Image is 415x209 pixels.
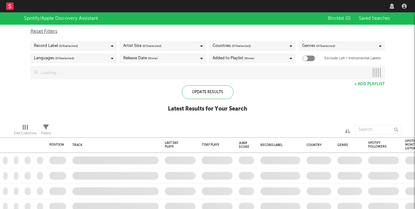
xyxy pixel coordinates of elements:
div: Jump Score [239,141,249,149]
span: Saved Searches [359,16,391,21]
button: + Add Playlist [354,82,385,86]
span: ( 0 / 0 selected) [232,42,251,50]
div: Added to Playlist [213,55,254,62]
div: Record Label [260,143,297,147]
div: Last Day Plays [165,141,186,148]
div: Filters [41,122,51,140]
div: Spotify Followers [368,141,390,148]
div: Track [72,143,156,147]
span: Blocklist [328,16,351,21]
button: Saved Searches [357,16,391,21]
input: Search... [355,125,401,134]
div: Filters [41,130,51,137]
div: Genre [337,143,359,147]
div: Latest Results for Your Search [168,105,247,113]
div: Languages [34,55,74,62]
div: Spotify/Apple Discovery Assistant [24,15,98,22]
span: (None) [148,55,158,62]
span: (None) [244,55,254,62]
div: Country [307,143,328,147]
span: ( 0 ) [345,16,351,21]
div: Genres [302,42,335,50]
div: Edit Columns [14,130,36,137]
span: ( 0 / 6 selected) [59,42,78,50]
input: Loading... [38,66,369,79]
span: ( 0 / 0 selected) [316,42,335,50]
div: Countries [213,42,251,50]
span: ( 0 / 5 selected) [142,42,161,50]
div: Update Results [182,85,234,99]
div: Position [49,143,64,147]
div: Edit Columns [14,122,36,140]
div: Artist Size [123,42,161,50]
div: Reset Filters [31,28,385,35]
div: Release Date [123,55,158,62]
label: Exclude Lofi / Instrumental Labels [324,55,381,62]
div: Record Label [34,42,78,50]
span: ( 0 / 0 selected) [55,55,74,62]
div: 7 Day Plays [202,143,223,147]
